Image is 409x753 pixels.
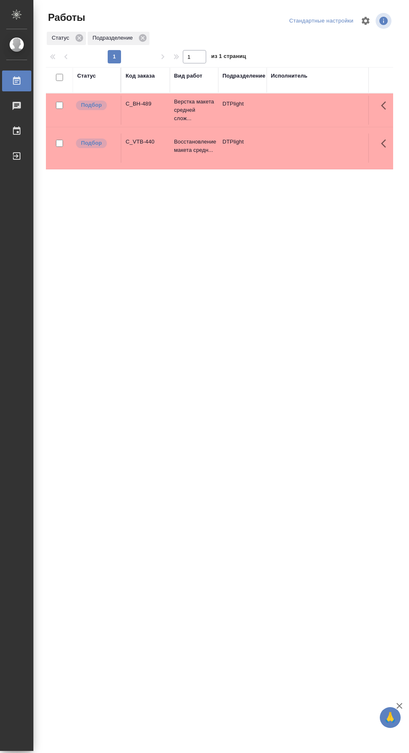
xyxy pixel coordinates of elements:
[211,51,246,63] span: из 1 страниц
[75,138,116,149] div: Можно подбирать исполнителей
[218,133,267,163] td: DTPlight
[380,707,401,728] button: 🙏
[174,72,202,80] div: Вид работ
[126,100,166,108] div: C_BH-489
[46,11,85,24] span: Работы
[47,32,86,45] div: Статус
[126,72,155,80] div: Код заказа
[126,138,166,146] div: C_VTB-440
[376,13,393,29] span: Посмотреть информацию
[88,32,149,45] div: Подразделение
[75,100,116,111] div: Можно подбирать исполнителей
[174,138,214,154] p: Восстановление макета средн...
[93,34,136,42] p: Подразделение
[81,139,102,147] p: Подбор
[356,11,376,31] span: Настроить таблицу
[376,96,396,116] button: Здесь прячутся важные кнопки
[52,34,72,42] p: Статус
[376,133,396,154] button: Здесь прячутся важные кнопки
[383,709,397,726] span: 🙏
[218,96,267,125] td: DTPlight
[271,72,308,80] div: Исполнитель
[287,15,356,28] div: split button
[174,98,214,123] p: Верстка макета средней слож...
[77,72,96,80] div: Статус
[222,72,265,80] div: Подразделение
[81,101,102,109] p: Подбор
